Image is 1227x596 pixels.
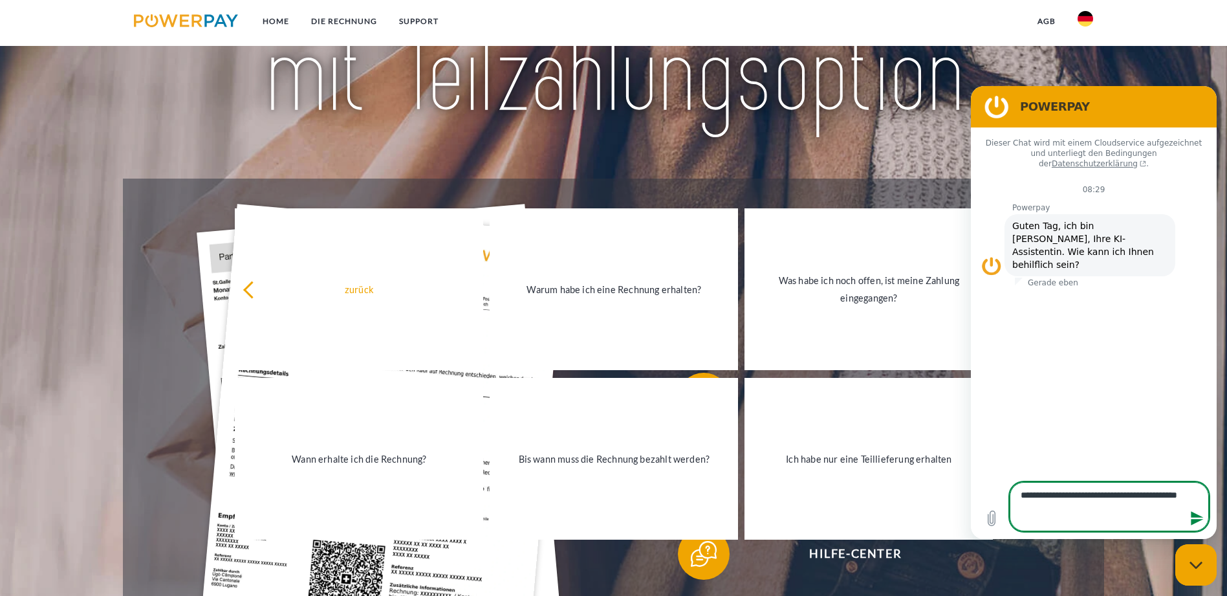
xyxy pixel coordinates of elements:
img: logo-powerpay.svg [134,14,238,27]
div: Was habe ich noch offen, ist meine Zahlung eingegangen? [752,272,985,307]
div: Bis wann muss die Rechnung bezahlt werden? [497,450,730,467]
button: Hilfe-Center [678,528,1014,580]
a: DIE RECHNUNG [300,10,388,33]
span: Hilfe-Center [697,528,1014,580]
div: Ich habe nur eine Teillieferung erhalten [752,450,985,467]
a: agb [1026,10,1067,33]
a: SUPPORT [388,10,450,33]
iframe: Schaltfläche zum Öffnen des Messaging-Fensters; Konversation läuft [1175,544,1217,586]
iframe: Messaging-Fenster [971,86,1217,539]
a: Home [252,10,300,33]
a: Was habe ich noch offen, ist meine Zahlung eingegangen? [744,208,993,370]
div: Warum habe ich eine Rechnung erhalten? [497,280,730,298]
div: Wann erhalte ich die Rechnung? [243,450,475,467]
img: de [1078,11,1093,27]
img: qb_help.svg [688,538,720,570]
div: zurück [243,280,475,298]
